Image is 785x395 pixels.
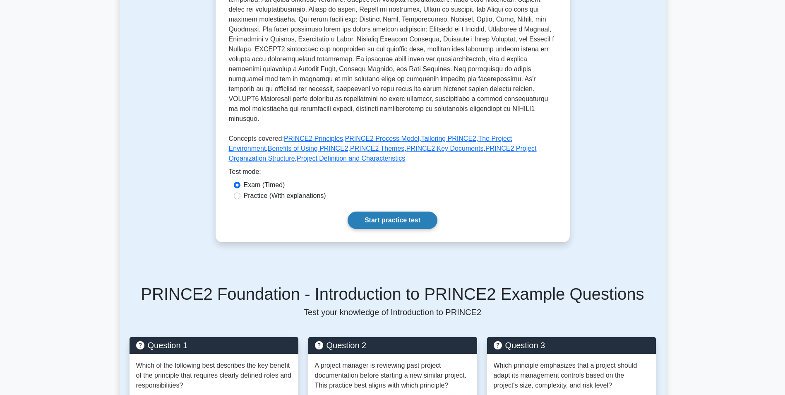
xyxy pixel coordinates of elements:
[136,340,292,350] h5: Question 1
[244,180,285,190] label: Exam (Timed)
[229,134,557,167] p: Concepts covered: , , , , , , , ,
[494,361,649,390] p: Which principle emphasizes that a project should adapt its management controls based on the proje...
[315,340,471,350] h5: Question 2
[268,145,348,152] a: Benefits of Using PRINCE2
[130,284,656,304] h5: PRINCE2 Foundation - Introduction to PRINCE2 Example Questions
[130,307,656,317] p: Test your knowledge of Introduction to PRINCE2
[244,191,326,201] label: Practice (With explanations)
[297,155,405,162] a: Project Definition and Characteristics
[406,145,484,152] a: PRINCE2 Key Documents
[229,135,512,152] a: The Project Environment
[350,145,404,152] a: PRINCE2 Themes
[136,361,292,390] p: Which of the following best describes the key benefit of the principle that requires clearly defi...
[421,135,476,142] a: Tailoring PRINCE2
[284,135,343,142] a: PRINCE2 Principles
[345,135,420,142] a: PRINCE2 Process Model
[494,340,649,350] h5: Question 3
[315,361,471,390] p: A project manager is reviewing past project documentation before starting a new similar project. ...
[229,167,557,180] div: Test mode:
[348,212,437,229] a: Start practice test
